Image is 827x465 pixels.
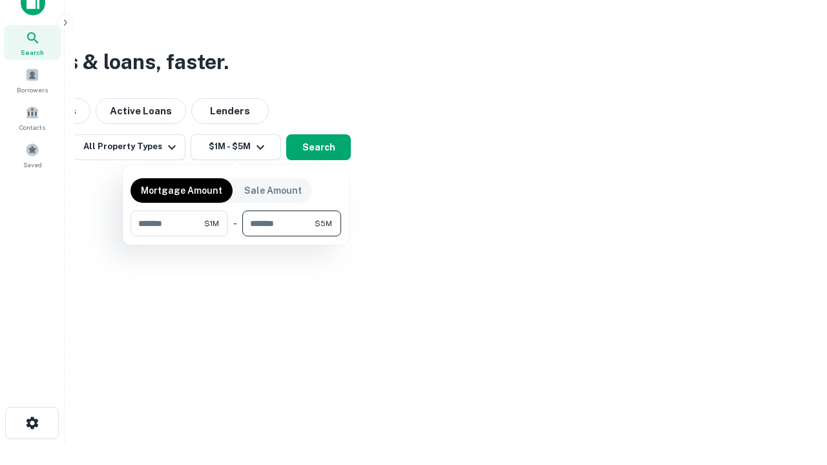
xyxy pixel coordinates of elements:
[141,183,222,198] p: Mortgage Amount
[762,362,827,424] iframe: Chat Widget
[233,211,237,236] div: -
[244,183,302,198] p: Sale Amount
[204,218,219,229] span: $1M
[315,218,332,229] span: $5M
